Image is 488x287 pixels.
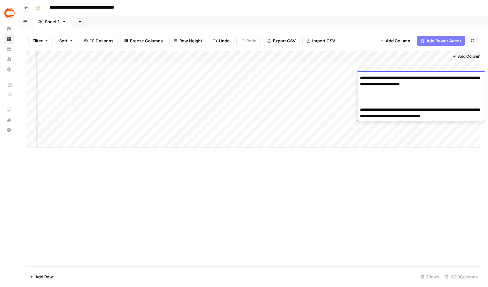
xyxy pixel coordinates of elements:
span: Import CSV [312,38,335,44]
button: What's new? [4,115,14,125]
span: 10 Columns [90,38,113,44]
a: Home [4,24,14,34]
a: Sheet 1 [32,15,72,28]
div: 7 Rows [418,272,442,282]
a: Your Data [4,44,14,54]
span: Add Column [458,54,480,59]
span: Add Power Agent [427,38,461,44]
button: Freeze Columns [120,36,167,46]
img: Covers Logo [4,7,15,19]
span: Filter [32,38,43,44]
button: Sort [55,36,77,46]
span: Sort [59,38,68,44]
button: Row Height [169,36,206,46]
a: Usage [4,54,14,64]
button: Add Column [376,36,414,46]
button: Export CSV [263,36,300,46]
a: Settings [4,64,14,75]
span: Add Column [386,38,410,44]
button: Workspace: Covers [4,5,14,21]
button: 10 Columns [80,36,118,46]
button: Add Power Agent [417,36,465,46]
button: Import CSV [302,36,339,46]
div: Sheet 1 [45,18,60,25]
button: Add Column [450,52,483,61]
span: Undo [219,38,230,44]
span: Add Row [35,274,53,280]
button: Filter [28,36,53,46]
span: Redo [246,38,256,44]
span: Freeze Columns [130,38,163,44]
button: Add Row [26,272,57,282]
span: Export CSV [273,38,296,44]
a: Browse [4,34,14,44]
div: 10/10 Columns [442,272,480,282]
button: Help + Support [4,125,14,135]
button: Undo [209,36,234,46]
a: AirOps Academy [4,104,14,115]
button: Redo [236,36,261,46]
span: Row Height [179,38,202,44]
